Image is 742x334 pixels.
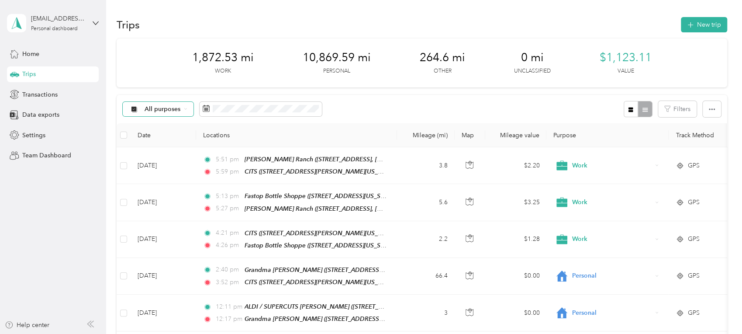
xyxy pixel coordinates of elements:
span: GPS [687,198,699,207]
span: Personal [572,271,652,281]
span: Grandma [PERSON_NAME] ([STREET_ADDRESS][US_STATE]) [245,315,413,323]
span: All purposes [145,106,181,112]
button: Filters [658,101,697,117]
span: CITS ([STREET_ADDRESS][PERSON_NAME][US_STATE]) [245,230,397,237]
th: Map [455,123,485,147]
th: Date [131,123,196,147]
span: CITS ([STREET_ADDRESS][PERSON_NAME][US_STATE]) [245,278,397,286]
span: [PERSON_NAME] Ranch ([STREET_ADDRESS], [GEOGRAPHIC_DATA], [US_STATE]) [245,156,472,163]
td: [DATE] [131,184,196,221]
td: 3 [397,295,455,331]
span: 2:40 pm [216,265,241,275]
td: $0.00 [485,258,546,295]
th: Track Method [669,123,730,147]
td: $1.28 [485,221,546,258]
span: Fastop Bottle Shoppe ([STREET_ADDRESS][US_STATE], [GEOGRAPHIC_DATA], [US_STATE]) [245,192,495,200]
span: 0 mi [521,51,544,65]
td: $0.00 [485,295,546,331]
span: 4:21 pm [216,228,241,238]
td: [DATE] [131,295,196,331]
iframe: Everlance-gr Chat Button Frame [693,285,742,334]
p: Work [215,67,231,75]
span: 3:52 pm [216,278,241,287]
p: Value [617,67,634,75]
span: 5:13 pm [216,191,241,201]
h1: Trips [117,20,140,29]
p: Personal [323,67,350,75]
div: [EMAIL_ADDRESS][DOMAIN_NAME] [31,14,86,23]
span: Home [22,49,39,59]
span: 12:11 pm [216,302,241,312]
span: 4:26 pm [216,240,241,250]
th: Mileage (mi) [397,123,455,147]
span: Settings [22,131,45,140]
span: ALDI / SUPERCUTS [PERSON_NAME] ([STREET_ADDRESS][PERSON_NAME][US_STATE]) [245,303,490,310]
span: $1,123.11 [600,51,652,65]
th: Mileage value [485,123,546,147]
span: GPS [687,161,699,170]
span: Work [572,161,652,170]
span: Trips [22,70,36,79]
span: Transactions [22,90,58,99]
span: 5:51 pm [216,155,241,164]
td: [DATE] [131,221,196,258]
button: New trip [681,17,727,32]
span: 12:17 pm [216,314,241,324]
span: Work [572,198,652,207]
td: 66.4 [397,258,455,295]
td: $3.25 [485,184,546,221]
span: Data exports [22,110,59,119]
td: $2.20 [485,147,546,184]
span: GPS [687,271,699,281]
td: [DATE] [131,258,196,295]
span: CITS ([STREET_ADDRESS][PERSON_NAME][US_STATE]) [245,168,397,175]
p: Other [433,67,451,75]
th: Locations [196,123,397,147]
span: Fastop Bottle Shoppe ([STREET_ADDRESS][US_STATE], [GEOGRAPHIC_DATA], [US_STATE]) [245,242,495,249]
span: [PERSON_NAME] Ranch ([STREET_ADDRESS], [GEOGRAPHIC_DATA], [US_STATE]) [245,205,472,212]
td: 3.8 [397,147,455,184]
span: 264.6 mi [420,51,465,65]
button: Help center [5,320,49,330]
span: 10,869.59 mi [303,51,371,65]
span: 5:59 pm [216,167,241,177]
span: 5:27 pm [216,204,241,213]
span: GPS [687,234,699,244]
span: GPS [687,308,699,318]
th: Purpose [546,123,669,147]
div: Personal dashboard [31,26,78,31]
span: Personal [572,308,652,318]
td: 5.6 [397,184,455,221]
p: Unclassified [514,67,551,75]
span: Grandma [PERSON_NAME] ([STREET_ADDRESS][US_STATE]) [245,266,413,274]
td: 2.2 [397,221,455,258]
span: Work [572,234,652,244]
span: 1,872.53 mi [192,51,254,65]
td: [DATE] [131,147,196,184]
span: Team Dashboard [22,151,71,160]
